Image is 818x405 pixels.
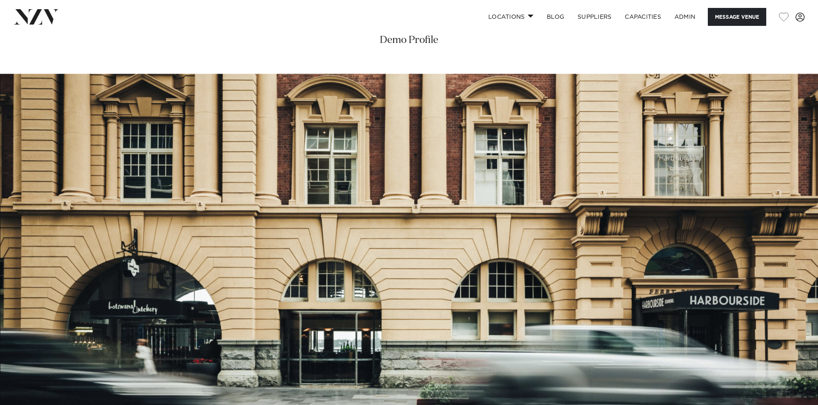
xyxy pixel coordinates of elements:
img: nzv-logo.png [13,9,59,24]
a: ADMIN [668,8,702,26]
button: Message Venue [708,8,766,26]
a: Locations [482,8,540,26]
a: SUPPLIERS [571,8,618,26]
a: Capacities [618,8,668,26]
a: BLOG [540,8,571,26]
